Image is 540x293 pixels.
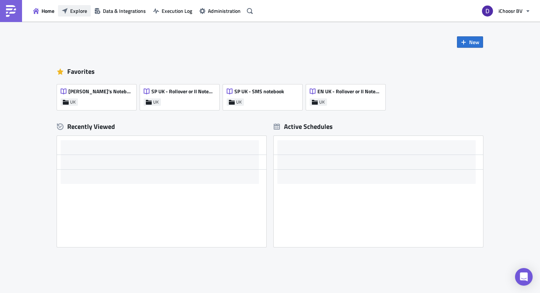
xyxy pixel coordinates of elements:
button: New [457,36,483,48]
span: Explore [70,7,87,15]
span: Data & Integrations [103,7,146,15]
div: Open Intercom Messenger [515,268,533,286]
a: SP UK - Rollover or II NotebookUK [140,81,223,110]
span: Home [42,7,54,15]
div: Active Schedules [274,122,333,131]
span: iChoosr BV [498,7,522,15]
img: Avatar [481,5,494,17]
span: UK [236,99,242,105]
span: UK [319,99,325,105]
span: UK [70,99,76,105]
span: UK [153,99,159,105]
button: Administration [196,5,244,17]
button: iChoosr BV [478,3,534,19]
a: [PERSON_NAME]'s NotebookUK [57,81,140,110]
div: Recently Viewed [57,121,266,132]
span: New [469,38,479,46]
a: EN UK - Rollover or II NotebookUK [306,81,389,110]
span: Administration [208,7,241,15]
button: Explore [58,5,91,17]
button: Home [29,5,58,17]
span: SP UK - Rollover or II Notebook [151,88,215,95]
div: Favorites [57,66,483,77]
span: Execution Log [162,7,192,15]
button: Data & Integrations [91,5,150,17]
span: SP UK - SMS notebook [234,88,284,95]
span: EN UK - Rollover or II Notebook [317,88,381,95]
a: SP UK - SMS notebookUK [223,81,306,110]
img: PushMetrics [5,5,17,17]
span: [PERSON_NAME]'s Notebook [68,88,132,95]
button: Execution Log [150,5,196,17]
